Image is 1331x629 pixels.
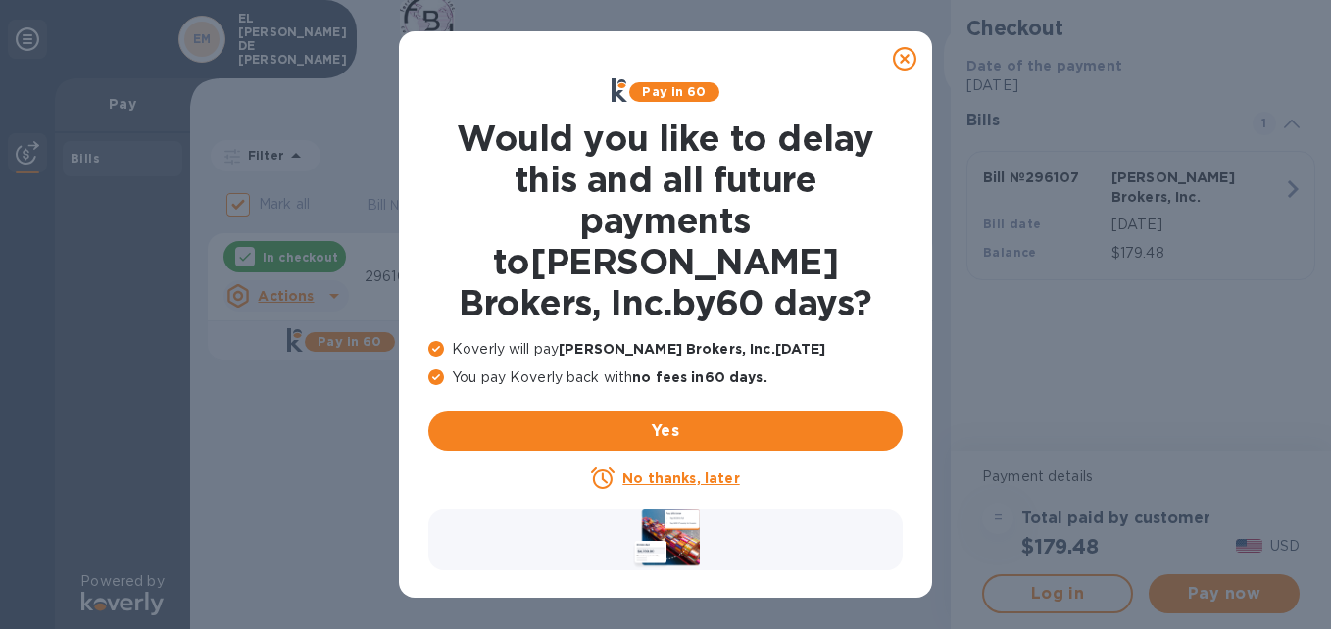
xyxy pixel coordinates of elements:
h1: Would you like to delay this and all future payments to [PERSON_NAME] Brokers, Inc. by 60 days ? [428,118,903,323]
button: Yes [428,411,903,451]
span: Yes [444,419,887,443]
u: No thanks, later [622,470,739,486]
b: no fees in 60 days . [632,369,766,385]
b: [PERSON_NAME] Brokers, Inc. [DATE] [559,341,825,357]
b: Pay in 60 [642,84,706,99]
p: Koverly will pay [428,339,903,360]
p: You pay Koverly back with [428,367,903,388]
